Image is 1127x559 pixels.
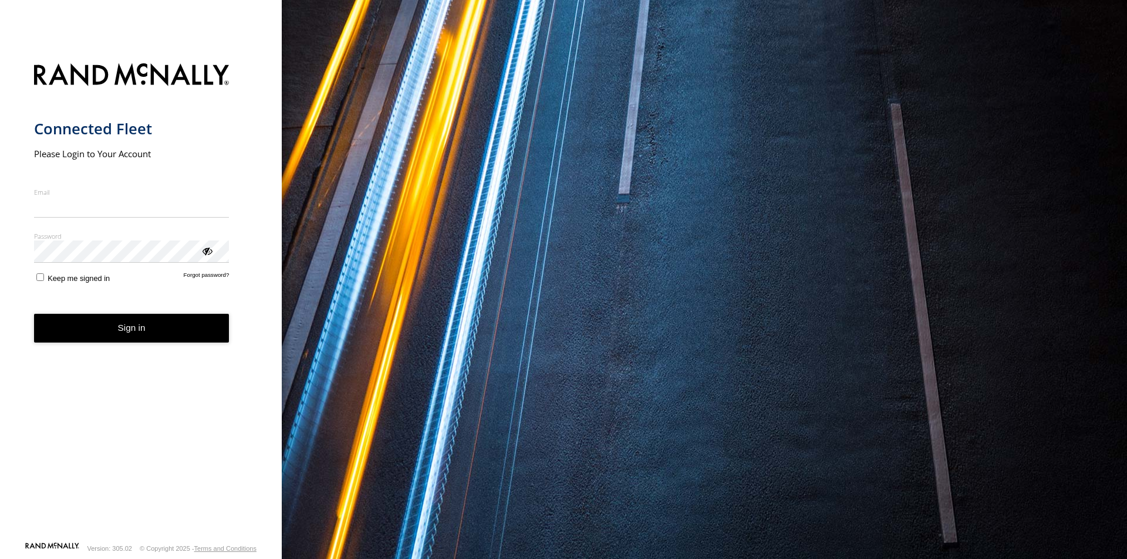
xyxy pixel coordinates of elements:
[201,245,212,256] div: ViewPassword
[184,272,230,283] a: Forgot password?
[194,545,257,552] a: Terms and Conditions
[34,56,248,541] form: main
[48,274,110,283] span: Keep me signed in
[87,545,132,552] div: Version: 305.02
[34,232,230,240] label: Password
[34,61,230,91] img: Rand McNally
[34,314,230,343] button: Sign in
[140,545,257,552] div: © Copyright 2025 -
[36,273,44,281] input: Keep me signed in
[25,543,79,554] a: Visit our Website
[34,148,230,160] h2: Please Login to Your Account
[34,188,230,197] label: Email
[34,119,230,138] h1: Connected Fleet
